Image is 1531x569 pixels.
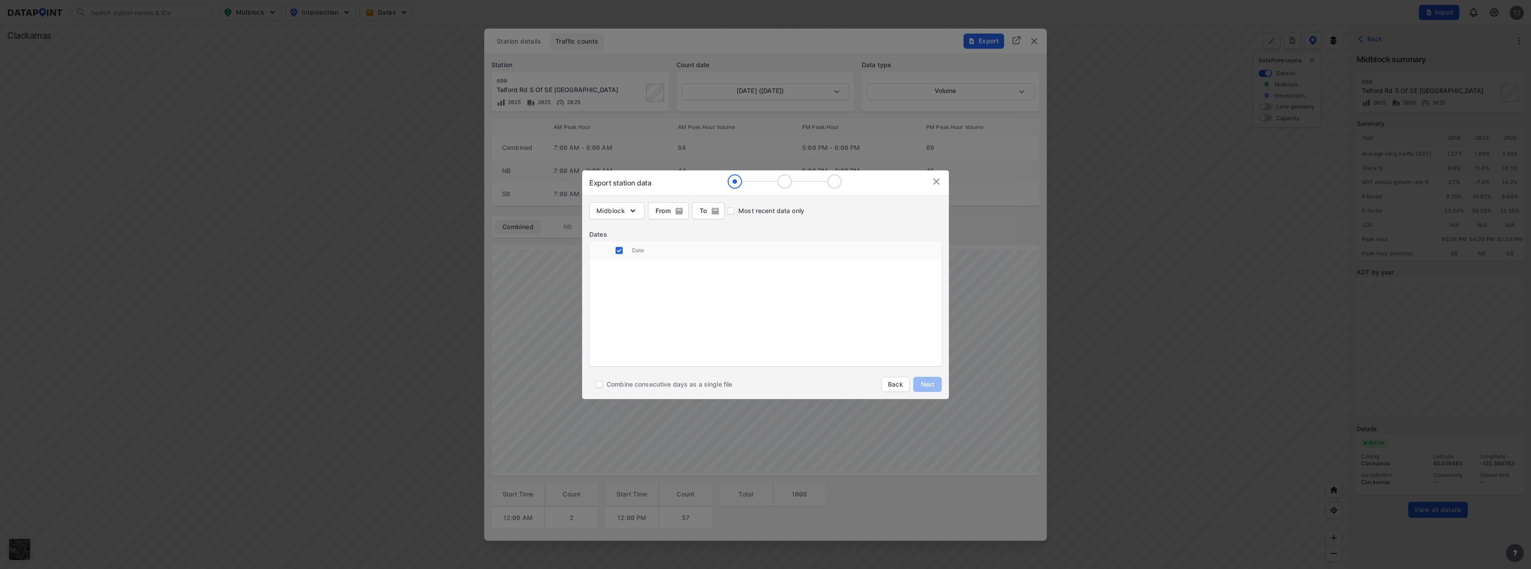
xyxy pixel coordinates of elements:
[607,380,732,389] span: Combine consecutive days as a single file
[632,242,942,259] div: Date
[728,174,842,189] img: llR8THcIqJKT4tzxLABS9+Wy7j53VXW9jma2eUxb+zwI0ndL13UtNYW78bbi+NGFHop6vbg9+JxKXfH9kZPvL8syoHAAAAAEl...
[589,242,942,371] table: customized table
[628,206,637,215] img: 5YPKRKmlfpI5mqlR8AD95paCi+0kK1fRFDJSaMmawlwaeJcJwk9O2fotCW5ve9gAAAAASUVORK5CYII=
[589,230,942,239] div: Dates
[738,206,804,215] span: Most recent data only
[596,206,637,215] span: Midblock
[931,176,942,187] img: IvGo9hDFjq0U70AQfCTEoVEAFwAAAAASUVORK5CYII=
[711,206,720,215] img: png;base64,iVBORw0KGgoAAAANSUhEUgAAABQAAAAUCAYAAACNiR0NAAAACXBIWXMAAAsTAAALEwEAmpwYAAAAAXNSR0IArs...
[887,380,904,389] span: Back
[589,178,651,188] div: Export station data
[675,206,684,215] img: png;base64,iVBORw0KGgoAAAANSUhEUgAAABQAAAAUCAYAAACNiR0NAAAACXBIWXMAAAsTAAALEwEAmpwYAAAAAXNSR0IArs...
